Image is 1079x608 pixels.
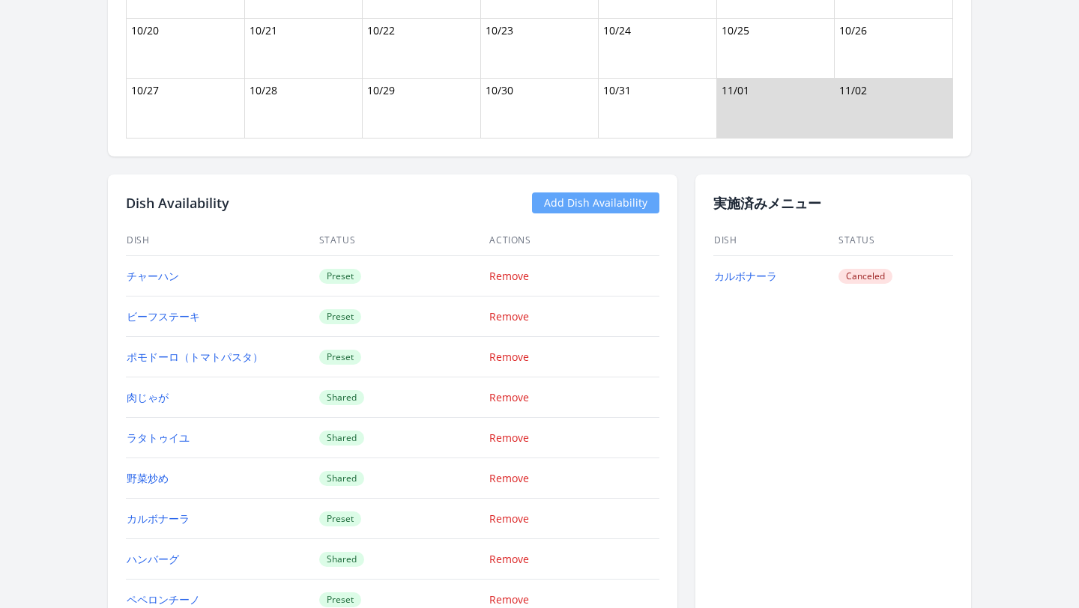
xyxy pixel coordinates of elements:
a: カルボナーラ [127,511,190,526]
td: 10/21 [244,19,363,79]
a: Remove [489,350,529,364]
span: Shared [319,471,364,486]
a: Remove [489,471,529,485]
span: Shared [319,390,364,405]
th: Dish [126,225,318,256]
th: Status [318,225,489,256]
a: 野菜炒め [127,471,169,485]
h2: 実施済みメニュー [713,192,953,213]
td: 10/27 [127,79,245,139]
a: Remove [489,390,529,404]
span: Preset [319,269,361,284]
a: カルボナーラ [714,269,777,283]
a: Remove [489,592,529,607]
a: ペペロンチーノ [127,592,200,607]
span: Preset [319,350,361,365]
td: 10/28 [244,79,363,139]
span: Shared [319,552,364,567]
span: Preset [319,511,361,526]
span: Canceled [838,269,892,284]
a: チャーハン [127,269,179,283]
a: ハンバーグ [127,552,179,566]
a: Remove [489,269,529,283]
td: 10/29 [363,79,481,139]
a: ビーフステーキ [127,309,200,323]
span: Preset [319,592,361,607]
span: Shared [319,431,364,446]
td: 10/25 [716,19,835,79]
a: 肉じゃが [127,390,169,404]
a: Remove [489,552,529,566]
th: Status [838,225,953,256]
td: 10/20 [127,19,245,79]
td: 10/26 [835,19,953,79]
td: 11/01 [716,79,835,139]
a: Add Dish Availability [532,192,659,213]
td: 10/22 [363,19,481,79]
h2: Dish Availability [126,192,229,213]
a: Remove [489,431,529,445]
td: 10/31 [599,79,717,139]
span: Preset [319,309,361,324]
td: 11/02 [835,79,953,139]
td: 10/30 [480,79,599,139]
a: ラタトゥイユ [127,431,190,445]
td: 10/23 [480,19,599,79]
a: Remove [489,309,529,323]
td: 10/24 [599,19,717,79]
a: ポモドーロ（トマトパスタ） [127,350,263,364]
th: Actions [489,225,659,256]
th: Dish [713,225,838,256]
a: Remove [489,511,529,526]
